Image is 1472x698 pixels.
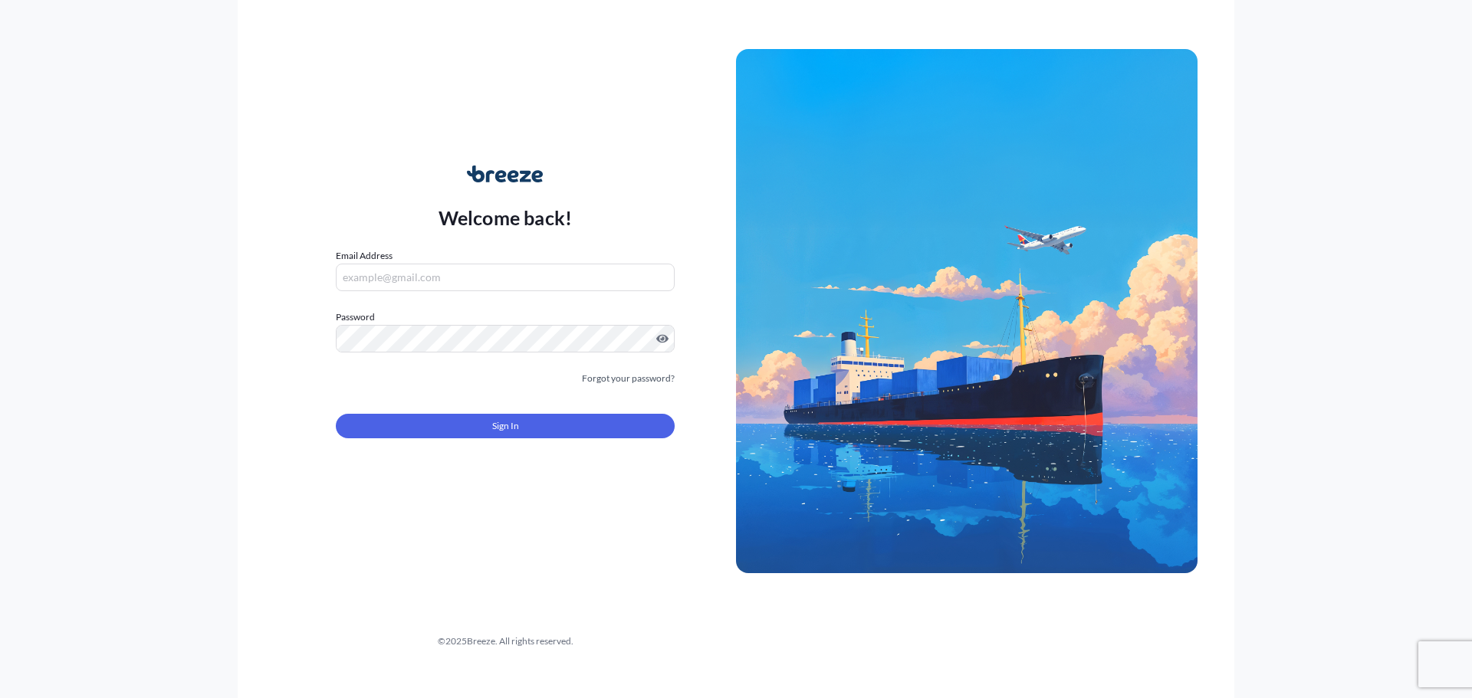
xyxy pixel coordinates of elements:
a: Forgot your password? [582,371,675,386]
label: Password [336,310,675,325]
div: © 2025 Breeze. All rights reserved. [274,634,736,649]
img: Ship illustration [736,49,1198,573]
p: Welcome back! [439,205,573,230]
input: example@gmail.com [336,264,675,291]
button: Show password [656,333,669,345]
button: Sign In [336,414,675,438]
label: Email Address [336,248,393,264]
span: Sign In [492,418,519,434]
